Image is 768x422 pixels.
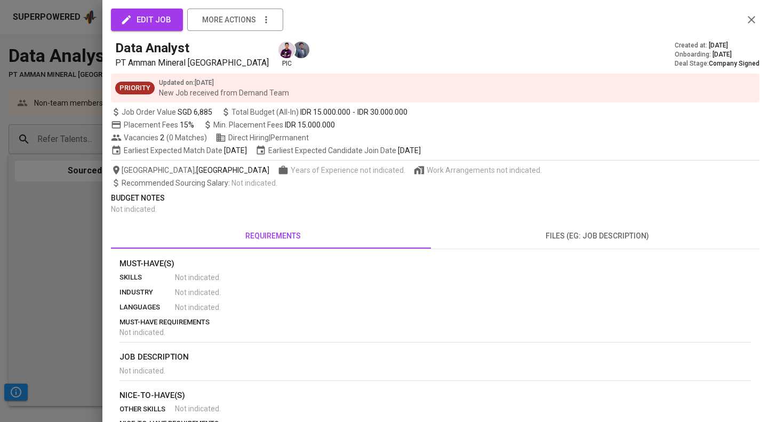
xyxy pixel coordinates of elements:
[215,132,309,143] span: Direct Hiring | Permanent
[291,165,405,176] span: Years of Experience not indicated.
[111,9,183,31] button: edit job
[231,179,277,187] span: Not indicated .
[111,145,247,156] span: Earliest Expected Match Date
[158,132,164,143] span: 2
[709,60,759,67] span: Company Signed
[119,272,175,283] p: skills
[202,13,256,27] span: more actions
[713,50,732,59] span: [DATE]
[119,404,175,415] p: other skills
[124,121,194,129] span: Placement Fees
[221,107,407,117] span: Total Budget (All-In)
[119,389,751,402] p: nice-to-have(s)
[442,229,753,243] span: files (eg: job description)
[427,165,542,176] span: Work Arrangements not indicated.
[119,317,751,328] p: must-have requirements
[123,13,171,27] span: edit job
[278,42,295,58] img: erwin@glints.com
[111,132,207,143] span: Vacancies ( 0 Matches )
[180,121,194,129] span: 15%
[111,205,157,213] span: Not indicated .
[175,403,221,414] span: Not indicated .
[675,41,759,50] div: Created at :
[119,287,175,298] p: industry
[398,145,421,156] span: [DATE]
[119,367,165,375] span: Not indicated .
[175,302,221,313] span: Not indicated .
[178,107,212,117] span: SGD 6,885
[159,78,289,87] p: Updated on : [DATE]
[675,50,759,59] div: Onboarding :
[300,107,350,117] span: IDR 15.000.000
[117,229,429,243] span: requirements
[111,193,759,204] p: Budget Notes
[115,39,189,57] h5: Data Analyst
[115,83,155,93] span: Priority
[213,121,335,129] span: Min. Placement Fees
[175,287,221,298] span: Not indicated .
[119,351,751,363] p: job description
[285,121,335,129] span: IDR 15.000.000
[187,9,283,31] button: more actions
[196,165,269,176] span: [GEOGRAPHIC_DATA]
[119,328,165,337] span: Not indicated .
[293,42,309,58] img: jhon@glints.com
[119,302,175,313] p: languages
[224,145,247,156] span: [DATE]
[675,59,759,68] div: Deal Stage :
[159,87,289,98] p: New Job received from Demand Team
[277,41,296,68] div: pic
[122,179,231,187] span: Recommended Sourcing Salary :
[709,41,728,50] span: [DATE]
[111,107,212,117] span: Job Order Value
[255,145,421,156] span: Earliest Expected Candidate Join Date
[353,107,355,117] span: -
[357,107,407,117] span: IDR 30.000.000
[111,165,269,176] span: [GEOGRAPHIC_DATA] ,
[175,272,221,283] span: Not indicated .
[119,258,751,270] p: Must-Have(s)
[115,58,269,68] span: PT Amman Mineral [GEOGRAPHIC_DATA]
